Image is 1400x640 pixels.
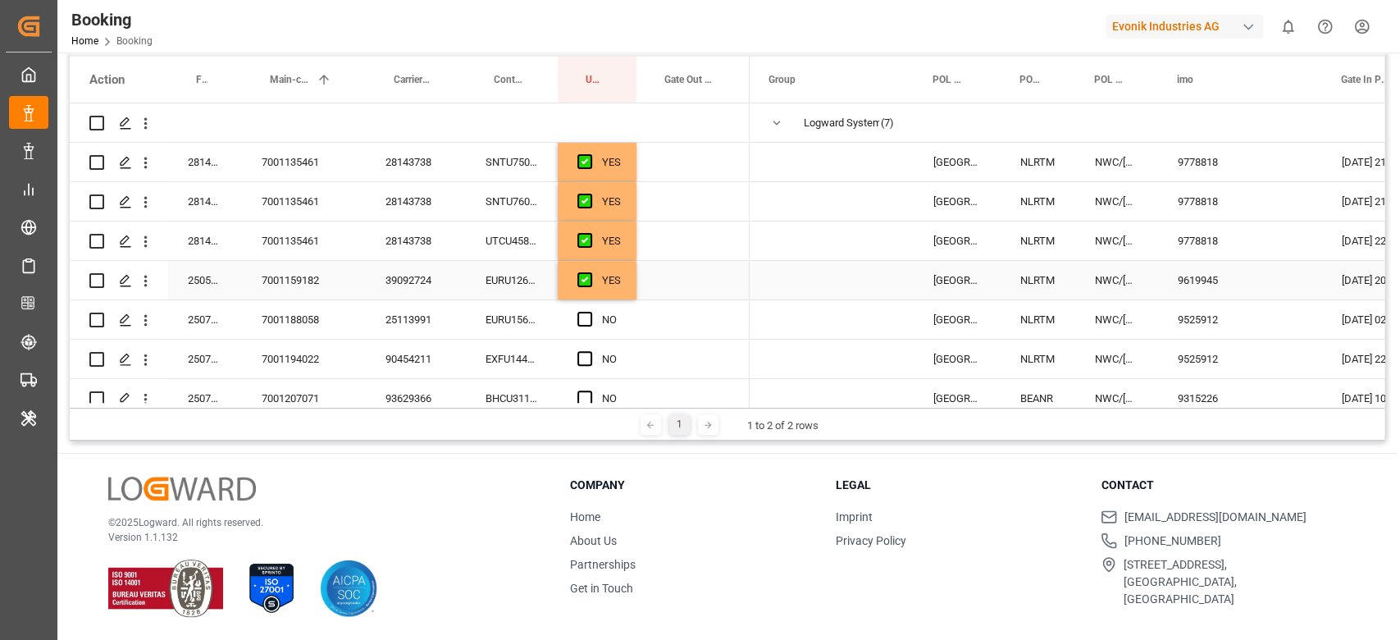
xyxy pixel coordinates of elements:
div: 93629366 [366,379,466,418]
div: 7001159182 [242,261,366,299]
span: Group [768,74,796,85]
p: Version 1.1.132 [108,530,529,545]
div: EXFU1447360 [466,340,558,378]
div: 28143738 [168,143,242,181]
a: Privacy Policy [836,534,906,547]
span: Container No. [494,74,523,85]
div: Action [89,72,125,87]
div: Booking [71,7,153,32]
span: POL Name [933,74,965,85]
div: Press SPACE to select this row. [70,379,750,418]
div: BEANR [1001,379,1075,418]
span: [EMAIL_ADDRESS][DOMAIN_NAME] [1124,509,1306,526]
div: NLRTM [1001,222,1075,260]
img: AICPA SOC [320,560,377,617]
div: 25113991 [366,300,466,339]
div: 9525912 [1158,340,1322,378]
div: Press SPACE to select this row. [70,103,750,143]
div: 28143738 [366,182,466,221]
span: Gate Out Full Terminal [664,74,715,85]
p: © 2025 Logward. All rights reserved. [108,515,529,530]
div: UTCU4581640 [466,222,558,260]
div: 7001207071 [242,379,366,418]
div: 7001135461 [242,182,366,221]
a: Home [570,510,600,523]
div: NLRTM [1001,143,1075,181]
a: Get in Touch [570,582,633,595]
div: 7001135461 [242,222,366,260]
span: Carrier Booking No. [394,74,431,85]
div: 39092724 [366,261,466,299]
button: Evonik Industries AG [1106,11,1270,42]
div: NWC/[GEOGRAPHIC_DATA] [GEOGRAPHIC_DATA] / [GEOGRAPHIC_DATA] [1075,222,1158,260]
div: YES [602,183,621,221]
button: Help Center [1307,8,1343,45]
span: POL Locode [1019,74,1040,85]
div: 9525912 [1158,300,1322,339]
div: [GEOGRAPHIC_DATA] [914,261,1001,299]
h3: Legal [836,477,1081,494]
div: 250708610828 [168,379,242,418]
div: NWC/[GEOGRAPHIC_DATA] [GEOGRAPHIC_DATA] / [GEOGRAPHIC_DATA] [1075,300,1158,339]
div: 9778818 [1158,143,1322,181]
div: Logward System [804,104,879,142]
div: [GEOGRAPHIC_DATA] [914,143,1001,181]
a: Imprint [836,510,873,523]
span: imo [1177,74,1193,85]
div: 250707901812 [168,300,242,339]
div: [GEOGRAPHIC_DATA] [914,300,1001,339]
div: NO [602,380,617,418]
div: 250707901820 [168,340,242,378]
span: Update Last Opened By [586,74,602,85]
div: YES [602,222,621,260]
span: POL Region Name [1094,74,1123,85]
div: Press SPACE to select this row. [70,300,750,340]
div: NLRTM [1001,340,1075,378]
div: 9778818 [1158,182,1322,221]
div: BHCU3112332 [466,379,558,418]
span: Freight Forwarder's Reference No. [196,74,207,85]
div: NO [602,301,617,339]
div: 28143738 [168,182,242,221]
div: EURU1269442 [466,261,558,299]
div: Press SPACE to select this row. [70,222,750,261]
div: NLRTM [1001,300,1075,339]
div: 9315226 [1158,379,1322,418]
div: NWC/[GEOGRAPHIC_DATA] [GEOGRAPHIC_DATA] / [GEOGRAPHIC_DATA] [1075,340,1158,378]
div: SNTU7500710 [466,143,558,181]
div: 7001194022 [242,340,366,378]
div: NWC/[GEOGRAPHIC_DATA] [GEOGRAPHIC_DATA] / [GEOGRAPHIC_DATA] [1075,182,1158,221]
div: EURU1560247 [466,300,558,339]
div: [GEOGRAPHIC_DATA] [914,182,1001,221]
span: [STREET_ADDRESS], [GEOGRAPHIC_DATA], [GEOGRAPHIC_DATA] [1124,556,1346,608]
h3: Company [570,477,815,494]
button: show 0 new notifications [1270,8,1307,45]
div: NWC/[GEOGRAPHIC_DATA] [GEOGRAPHIC_DATA] / [GEOGRAPHIC_DATA] [1075,143,1158,181]
div: 28143738 [168,222,242,260]
div: 28143738 [366,143,466,181]
div: YES [602,262,621,299]
div: 9778818 [1158,222,1322,260]
div: Evonik Industries AG [1106,15,1263,39]
div: Press SPACE to select this row. [70,182,750,222]
div: 90454211 [366,340,466,378]
a: About Us [570,534,617,547]
div: NWC/[GEOGRAPHIC_DATA] [GEOGRAPHIC_DATA] / [GEOGRAPHIC_DATA] [1075,261,1158,299]
div: NWC/[GEOGRAPHIC_DATA] [GEOGRAPHIC_DATA] / [GEOGRAPHIC_DATA] [1075,379,1158,418]
a: Partnerships [570,558,636,571]
div: Press SPACE to select this row. [70,143,750,182]
div: [GEOGRAPHIC_DATA] [914,340,1001,378]
img: ISO 27001 Certification [243,560,300,617]
div: 7001188058 [242,300,366,339]
div: 1 [669,414,690,435]
span: Main-carriage No. [270,74,310,85]
span: Gate In POL [1341,74,1393,85]
div: NO [602,341,617,378]
div: 9619945 [1158,261,1322,299]
a: Home [71,35,98,47]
